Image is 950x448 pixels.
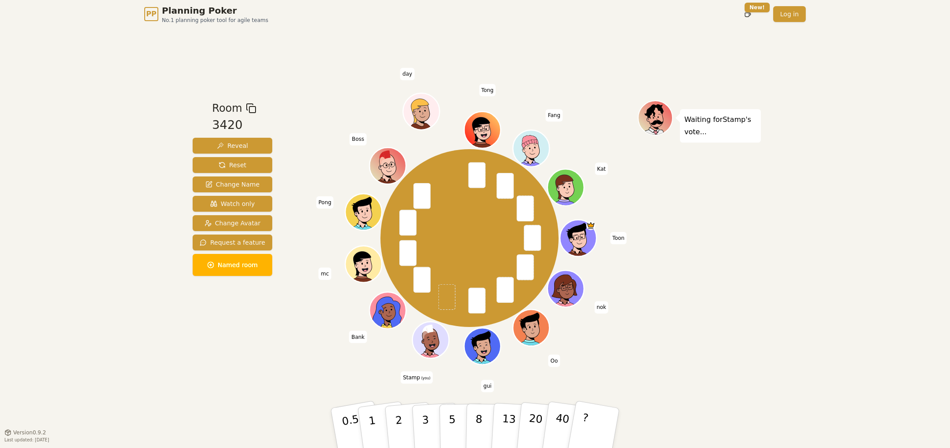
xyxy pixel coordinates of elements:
a: PPPlanning PokerNo.1 planning poker tool for agile teams [144,4,268,24]
span: PP [146,9,156,19]
span: Click to change your name [595,163,608,175]
span: (you) [420,376,431,380]
a: Log in [773,6,806,22]
span: Reveal [217,141,248,150]
button: Version0.9.2 [4,429,46,436]
span: Click to change your name [401,371,432,384]
button: New! [740,6,756,22]
button: Reveal [193,138,272,154]
button: Reset [193,157,272,173]
span: Click to change your name [400,68,414,80]
span: No.1 planning poker tool for agile teams [162,17,268,24]
span: Click to change your name [548,355,560,367]
span: Request a feature [200,238,265,247]
button: Click to change your avatar [414,323,448,357]
span: Reset [219,161,246,169]
span: Watch only [210,199,255,208]
span: Change Avatar [205,219,261,228]
span: Click to change your name [350,133,366,145]
span: Named room [207,261,258,269]
div: New! [745,3,770,12]
button: Watch only [193,196,272,212]
span: Click to change your name [316,196,333,209]
span: Click to change your name [349,331,367,343]
span: Click to change your name [546,109,563,121]
span: Click to change your name [594,301,608,313]
span: Last updated: [DATE] [4,437,49,442]
span: Click to change your name [610,232,627,244]
span: Click to change your name [319,268,331,280]
span: Click to change your name [481,380,494,392]
button: Request a feature [193,235,272,250]
span: Room [212,100,242,116]
button: Change Avatar [193,215,272,231]
span: Planning Poker [162,4,268,17]
span: Click to change your name [479,84,496,96]
button: Change Name [193,176,272,192]
span: Change Name [205,180,259,189]
span: Toon is the host [586,221,596,230]
div: 3420 [212,116,256,134]
button: Named room [193,254,272,276]
p: Waiting for Stamp 's vote... [684,114,756,138]
span: Version 0.9.2 [13,429,46,436]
